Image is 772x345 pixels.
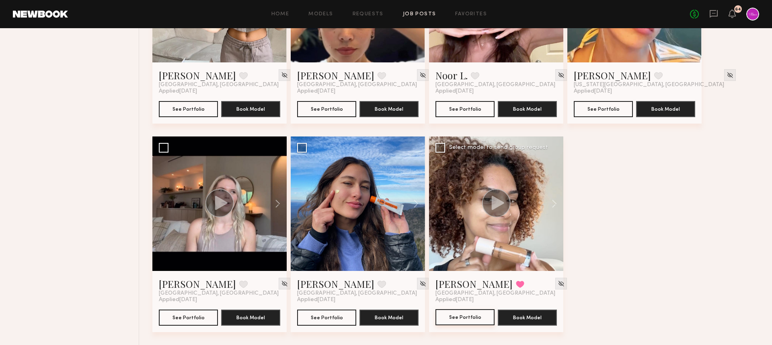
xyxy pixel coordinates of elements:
[455,12,487,17] a: Favorites
[221,101,280,117] button: Book Model
[574,69,651,82] a: [PERSON_NAME]
[297,101,356,117] button: See Portfolio
[498,314,557,320] a: Book Model
[435,290,555,297] span: [GEOGRAPHIC_DATA], [GEOGRAPHIC_DATA]
[636,101,695,117] button: Book Model
[297,290,417,297] span: [GEOGRAPHIC_DATA], [GEOGRAPHIC_DATA]
[558,280,565,287] img: Unhide Model
[435,69,468,82] a: Noor L.
[403,12,436,17] a: Job Posts
[449,145,548,151] div: Select model to send group request
[297,297,419,303] div: Applied [DATE]
[435,82,555,88] span: [GEOGRAPHIC_DATA], [GEOGRAPHIC_DATA]
[419,280,426,287] img: Unhide Model
[159,310,218,326] button: See Portfolio
[297,88,419,95] div: Applied [DATE]
[271,12,289,17] a: Home
[159,69,236,82] a: [PERSON_NAME]
[221,314,280,320] a: Book Model
[498,310,557,326] button: Book Model
[221,310,280,326] button: Book Model
[159,101,218,117] button: See Portfolio
[359,101,419,117] button: Book Model
[435,309,495,325] button: See Portfolio
[435,88,557,95] div: Applied [DATE]
[574,88,695,95] div: Applied [DATE]
[435,277,513,290] a: [PERSON_NAME]
[308,12,333,17] a: Models
[159,297,280,303] div: Applied [DATE]
[574,101,633,117] button: See Portfolio
[159,277,236,290] a: [PERSON_NAME]
[498,101,557,117] button: Book Model
[159,290,279,297] span: [GEOGRAPHIC_DATA], [GEOGRAPHIC_DATA]
[297,82,417,88] span: [GEOGRAPHIC_DATA], [GEOGRAPHIC_DATA]
[558,72,565,79] img: Unhide Model
[281,280,288,287] img: Unhide Model
[419,72,426,79] img: Unhide Model
[281,72,288,79] img: Unhide Model
[359,105,419,112] a: Book Model
[159,88,280,95] div: Applied [DATE]
[727,72,733,79] img: Unhide Model
[297,310,356,326] button: See Portfolio
[498,105,557,112] a: Book Model
[297,69,374,82] a: [PERSON_NAME]
[359,314,419,320] a: Book Model
[636,105,695,112] a: Book Model
[297,277,374,290] a: [PERSON_NAME]
[435,101,495,117] button: See Portfolio
[435,297,557,303] div: Applied [DATE]
[574,82,724,88] span: [US_STATE][GEOGRAPHIC_DATA], [GEOGRAPHIC_DATA]
[735,7,741,12] div: 64
[159,82,279,88] span: [GEOGRAPHIC_DATA], [GEOGRAPHIC_DATA]
[353,12,384,17] a: Requests
[359,310,419,326] button: Book Model
[221,105,280,112] a: Book Model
